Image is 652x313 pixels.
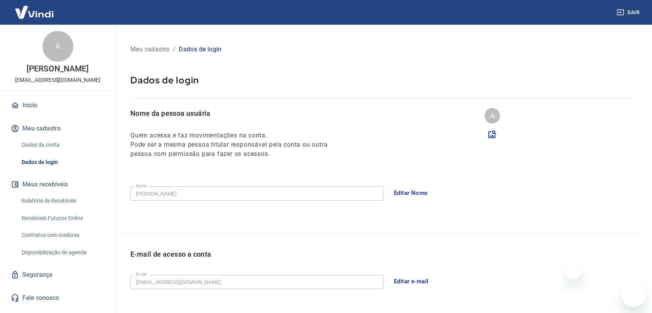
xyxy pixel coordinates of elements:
[9,176,106,193] button: Meus recebíveis
[130,131,342,140] h6: Quem acessa e faz movimentações na conta.
[615,5,643,20] button: Sair
[136,183,147,189] label: Nome
[42,31,73,62] div: A
[19,245,106,261] a: Disponibilização de agenda
[19,154,106,170] a: Dados de login
[130,140,342,159] h6: Pode ser a mesma pessoa titular responsável pela conta ou outra pessoa com permissão para fazer o...
[9,266,106,283] a: Segurança
[27,65,88,73] p: [PERSON_NAME]
[621,282,646,307] iframe: Botão para abrir a janela de mensagens
[130,108,342,118] p: Nome da pessoa usuária
[19,137,106,153] a: Dados da conta
[390,273,433,289] button: Editar e-mail
[136,271,147,277] label: E-mail
[19,210,106,226] a: Recebíveis Futuros Online
[9,289,106,306] a: Fale conosco
[130,249,211,259] p: E-mail de acesso a conta
[173,45,176,54] p: /
[19,193,106,209] a: Relatório de Recebíveis
[15,76,100,84] p: [EMAIL_ADDRESS][DOMAIN_NAME]
[9,120,106,137] button: Meu cadastro
[179,45,222,54] p: Dados de login
[9,97,106,114] a: Início
[390,185,432,201] button: Editar Nome
[9,0,59,24] img: Vindi
[485,108,500,124] div: A
[130,45,170,54] p: Meu cadastro
[130,74,633,86] p: Dados de login
[566,264,581,279] iframe: Fechar mensagem
[19,227,106,243] a: Contratos com credores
